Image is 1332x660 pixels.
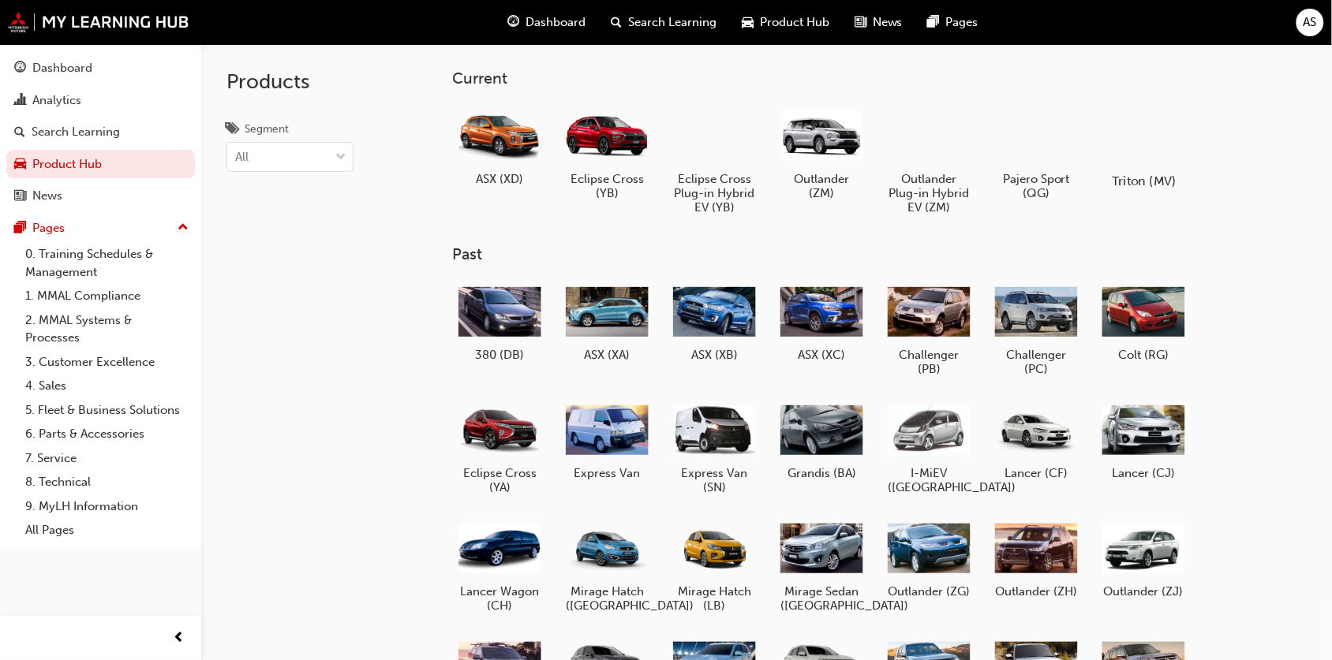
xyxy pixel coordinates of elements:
[628,13,717,32] span: Search Learning
[19,494,195,519] a: 9. MyLH Information
[995,466,1078,480] h5: Lancer (CF)
[888,466,971,494] h5: I-MiEV ([GEOGRAPHIC_DATA])
[226,123,238,137] span: tags-icon
[995,584,1078,598] h5: Outlander (ZH)
[19,518,195,543] a: All Pages
[32,123,120,141] div: Search Learning
[673,584,756,613] h5: Mirage Hatch (LB)
[668,395,762,501] a: Express Van (SN)
[453,245,1307,263] h3: Past
[19,374,195,398] a: 4. Sales
[742,13,754,32] span: car-icon
[611,13,622,32] span: search-icon
[6,86,195,115] a: Analytics
[1102,466,1185,480] h5: Lancer (CJ)
[19,284,195,308] a: 1. MMAL Compliance
[458,172,541,186] h5: ASX (XD)
[174,628,185,648] span: prev-icon
[32,219,65,237] div: Pages
[235,148,249,166] div: All
[990,395,1084,487] a: Lancer (CF)
[873,13,903,32] span: News
[855,13,866,32] span: news-icon
[1097,513,1192,605] a: Outlander (ZJ)
[995,172,1078,200] h5: Pajero Sport (QG)
[453,513,548,619] a: Lancer Wagon (CH)
[453,277,548,368] a: 380 (DB)
[882,100,977,220] a: Outlander Plug-in Hybrid EV (ZM)
[6,117,195,147] a: Search Learning
[560,277,655,368] a: ASX (XA)
[882,395,977,501] a: I-MiEV ([GEOGRAPHIC_DATA])
[566,466,649,480] h5: Express Van
[780,172,863,200] h5: Outlander (ZM)
[226,69,354,95] h2: Products
[1097,277,1192,368] a: Colt (RG)
[668,513,762,619] a: Mirage Hatch (LB)
[507,13,519,32] span: guage-icon
[14,222,26,236] span: pages-icon
[928,13,940,32] span: pages-icon
[1097,395,1192,487] a: Lancer (CJ)
[673,172,756,214] h5: Eclipse Cross Plug-in Hybrid EV (YB)
[888,172,971,214] h5: Outlander Plug-in Hybrid EV (ZM)
[882,277,977,382] a: Challenger (PB)
[842,6,915,39] a: news-iconNews
[14,189,26,203] span: news-icon
[566,584,649,613] h5: Mirage Hatch ([GEOGRAPHIC_DATA])
[8,12,189,32] img: mmal
[775,100,870,206] a: Outlander (ZM)
[915,6,991,39] a: pages-iconPages
[780,584,863,613] h5: Mirage Sedan ([GEOGRAPHIC_DATA])
[780,466,863,480] h5: Grandis (BA)
[32,91,81,110] div: Analytics
[14,158,26,172] span: car-icon
[19,446,195,471] a: 7. Service
[729,6,842,39] a: car-iconProduct Hub
[888,348,971,376] h5: Challenger (PB)
[14,94,26,108] span: chart-icon
[6,150,195,179] a: Product Hub
[990,277,1084,382] a: Challenger (PC)
[775,277,870,368] a: ASX (XC)
[1102,348,1185,362] h5: Colt (RG)
[990,513,1084,605] a: Outlander (ZH)
[1296,9,1324,36] button: AS
[6,54,195,83] a: Dashboard
[1097,100,1192,192] a: Triton (MV)
[760,13,829,32] span: Product Hub
[946,13,978,32] span: Pages
[598,6,729,39] a: search-iconSearch Learning
[560,395,655,487] a: Express Van
[19,398,195,423] a: 5. Fleet & Business Solutions
[668,100,762,220] a: Eclipse Cross Plug-in Hybrid EV (YB)
[1100,173,1188,188] h5: Triton (MV)
[6,214,195,243] button: Pages
[775,513,870,619] a: Mirage Sedan ([GEOGRAPHIC_DATA])
[1102,584,1185,598] h5: Outlander (ZJ)
[19,422,195,446] a: 6. Parts & Accessories
[882,513,977,605] a: Outlander (ZG)
[775,395,870,487] a: Grandis (BA)
[495,6,598,39] a: guage-iconDashboard
[780,348,863,362] h5: ASX (XC)
[668,277,762,368] a: ASX (XB)
[566,348,649,362] h5: ASX (XA)
[32,59,92,77] div: Dashboard
[14,62,26,76] span: guage-icon
[526,13,586,32] span: Dashboard
[990,100,1084,206] a: Pajero Sport (QG)
[14,125,25,140] span: search-icon
[673,348,756,362] h5: ASX (XB)
[458,466,541,494] h5: Eclipse Cross (YA)
[6,181,195,211] a: News
[453,395,548,501] a: Eclipse Cross (YA)
[888,584,971,598] h5: Outlander (ZG)
[995,348,1078,376] h5: Challenger (PC)
[458,584,541,613] h5: Lancer Wagon (CH)
[6,50,195,214] button: DashboardAnalyticsSearch LearningProduct HubNews
[560,100,655,206] a: Eclipse Cross (YB)
[32,187,62,205] div: News
[1304,13,1317,32] span: AS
